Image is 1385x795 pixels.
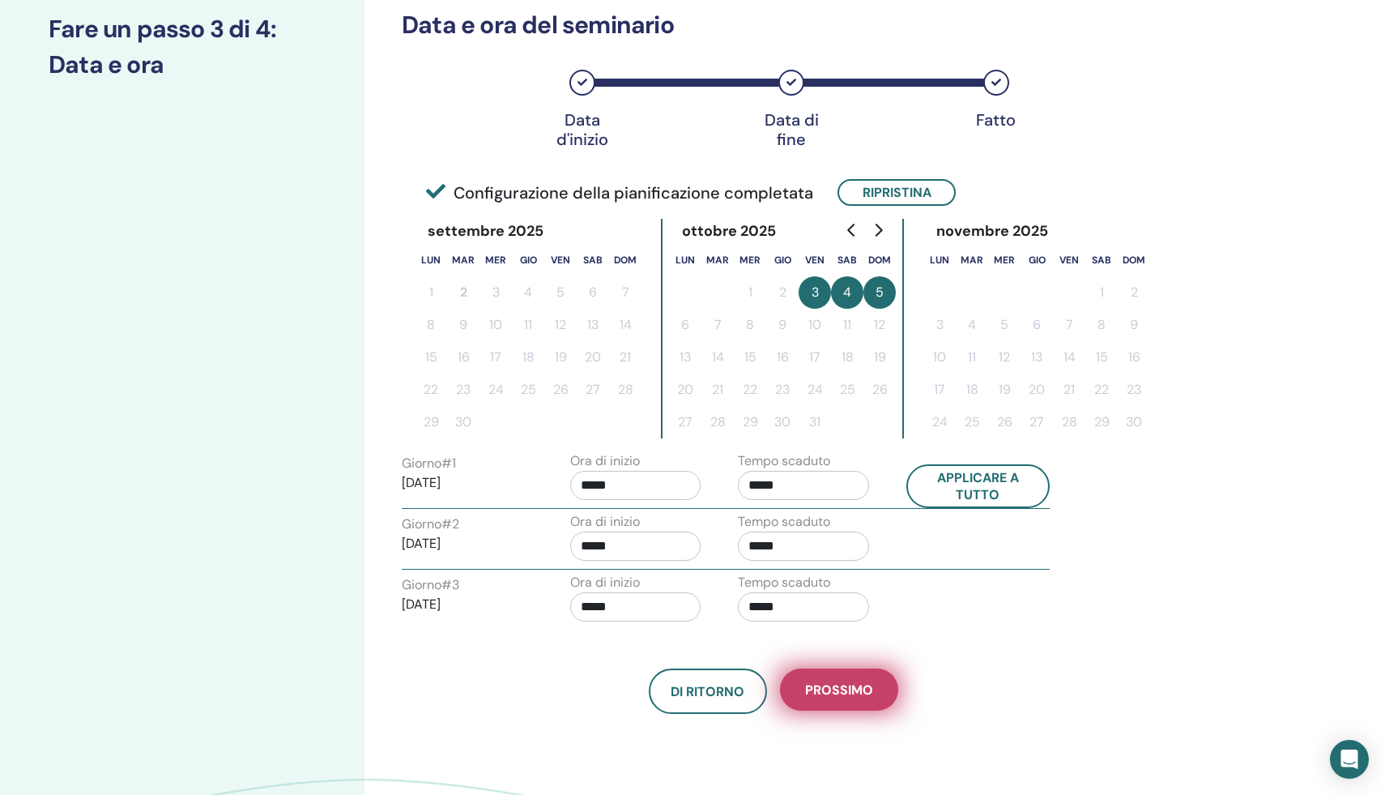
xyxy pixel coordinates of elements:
[479,276,512,309] button: 3
[766,406,799,438] button: 30
[701,374,734,406] button: 21
[923,219,1062,244] div: novembre 2025
[49,15,316,44] h3: Fare un passo 3 di 4 :
[402,595,533,614] p: [DATE]
[415,406,447,438] button: 29
[402,515,459,534] label: Giorno # 2
[1118,406,1150,438] button: 30
[577,374,609,406] button: 27
[1053,374,1085,406] button: 21
[1085,341,1118,374] button: 15
[923,374,956,406] button: 17
[839,214,865,246] button: Go to previous month
[734,309,766,341] button: 8
[426,181,813,205] span: Configurazione della pianificazione completata
[799,374,831,406] button: 24
[479,374,512,406] button: 24
[544,374,577,406] button: 26
[609,374,641,406] button: 28
[766,374,799,406] button: 23
[799,276,831,309] button: 3
[570,512,640,532] label: Ora di inizio
[669,244,701,276] th: lunedì
[988,406,1021,438] button: 26
[1021,374,1053,406] button: 20
[923,406,956,438] button: 24
[577,309,609,341] button: 13
[956,244,988,276] th: martedì
[512,341,544,374] button: 18
[1118,244,1150,276] th: domenica
[988,244,1021,276] th: mercoledì
[799,341,831,374] button: 17
[1021,341,1053,374] button: 13
[780,669,898,711] button: Prossimo
[701,244,734,276] th: martedì
[1118,374,1150,406] button: 23
[447,374,479,406] button: 23
[1118,341,1150,374] button: 16
[609,276,641,309] button: 7
[542,110,623,149] div: Data d'inizio
[49,50,316,79] h3: Data e ora
[734,276,766,309] button: 1
[671,683,744,700] span: Di ritorno
[923,309,956,341] button: 3
[570,573,640,592] label: Ora di inizio
[701,406,734,438] button: 28
[701,309,734,341] button: 7
[1118,276,1150,309] button: 2
[751,110,832,149] div: Data di fine
[402,575,459,595] label: Giorno # 3
[1053,341,1085,374] button: 14
[609,244,641,276] th: domenica
[766,341,799,374] button: 16
[863,374,896,406] button: 26
[734,341,766,374] button: 15
[544,244,577,276] th: venerdì
[863,244,896,276] th: domenica
[734,406,766,438] button: 29
[923,341,956,374] button: 10
[447,406,479,438] button: 30
[669,406,701,438] button: 27
[447,341,479,374] button: 16
[415,219,557,244] div: settembre 2025
[988,309,1021,341] button: 5
[766,276,799,309] button: 2
[863,276,896,309] button: 5
[479,244,512,276] th: mercoledì
[1053,309,1085,341] button: 7
[1085,276,1118,309] button: 1
[512,309,544,341] button: 11
[577,341,609,374] button: 20
[415,276,447,309] button: 1
[669,341,701,374] button: 13
[837,179,956,206] button: Ripristina
[831,244,863,276] th: sabato
[544,341,577,374] button: 19
[512,276,544,309] button: 4
[738,451,830,471] label: Tempo scaduto
[956,406,988,438] button: 25
[570,451,640,471] label: Ora di inizio
[766,309,799,341] button: 9
[906,464,1050,508] button: Applicare a tutto
[766,244,799,276] th: giovedì
[402,534,533,554] p: [DATE]
[544,276,577,309] button: 5
[415,244,447,276] th: lunedì
[669,219,790,244] div: ottobre 2025
[923,244,956,276] th: lunedì
[447,309,479,341] button: 9
[415,309,447,341] button: 8
[956,341,988,374] button: 11
[402,454,456,473] label: Giorno # 1
[799,406,831,438] button: 31
[734,374,766,406] button: 22
[447,276,479,309] button: 2
[649,669,767,714] button: Di ritorno
[1021,406,1053,438] button: 27
[956,110,1037,130] div: Fatto
[544,309,577,341] button: 12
